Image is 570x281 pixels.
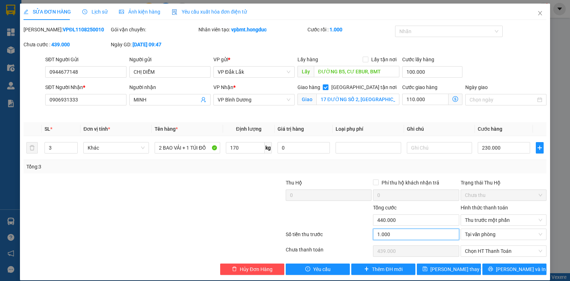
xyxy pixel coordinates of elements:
span: SỬA ĐƠN HÀNG [24,9,71,15]
label: Cước giao hàng [402,84,437,90]
div: Người gửi [129,56,211,63]
span: kg [265,142,272,153]
label: Ngày giao [465,84,488,90]
div: [PERSON_NAME]: [24,26,109,33]
button: deleteHủy Đơn Hàng [220,264,284,275]
span: Chưa thu [465,190,542,201]
span: plus [364,266,369,272]
b: VPĐL1108250010 [63,27,104,32]
span: VP Đắk Lắk [218,67,290,77]
span: VP Bình Dương [218,94,290,105]
th: Ghi chú [404,122,475,136]
div: VP gửi [213,56,295,63]
span: picture [119,9,124,14]
button: plus [536,142,544,153]
span: edit [24,9,28,14]
input: Cước giao hàng [402,94,449,105]
span: SL [45,126,50,132]
div: Nhân viên tạo: [198,26,306,33]
span: Lịch sử [82,9,108,15]
div: SĐT Người Gửi [45,56,126,63]
span: [PERSON_NAME] và In [496,265,546,273]
span: Giao hàng [297,84,320,90]
span: Thu Hộ [286,180,302,186]
span: delete [232,266,237,272]
span: Giao [297,94,316,105]
div: Chưa thanh toán [285,246,372,258]
div: SĐT Người Nhận [45,83,126,91]
span: save [423,266,427,272]
button: printer[PERSON_NAME] và In [482,264,546,275]
span: user-add [201,97,206,103]
span: Phí thu hộ khách nhận trả [379,179,442,187]
button: exclamation-circleYêu cầu [286,264,350,275]
b: [DATE] 09:47 [133,42,161,47]
span: Ảnh kiện hàng [119,9,160,15]
span: close-circle [538,218,543,222]
button: save[PERSON_NAME] thay đổi [417,264,481,275]
span: Lấy [297,66,314,77]
input: Giao tận nơi [316,94,400,105]
span: dollar-circle [452,96,458,102]
span: Hủy Đơn Hàng [240,265,273,273]
span: exclamation-circle [305,266,310,272]
input: Ngày giao [470,96,536,104]
span: Tại văn phòng [465,229,542,240]
input: 0 [373,229,459,240]
span: Thu trước một phần [465,215,542,225]
span: Tên hàng [155,126,178,132]
div: Tổng: 3 [26,163,221,171]
span: close [537,10,543,16]
span: [GEOGRAPHIC_DATA] tận nơi [328,83,399,91]
span: printer [488,266,493,272]
span: [PERSON_NAME] thay đổi [430,265,487,273]
th: Loại phụ phí [333,122,404,136]
span: Decrease Value [69,148,77,153]
button: plusThêm ĐH mới [351,264,415,275]
span: Lấy hàng [297,57,318,62]
span: Yêu cầu [313,265,331,273]
label: Hình thức thanh toán [461,205,508,210]
div: Cước rồi : [307,26,393,33]
span: plus [536,145,543,151]
input: Dọc đường [314,66,400,77]
input: VD: Bàn, Ghế [155,142,220,153]
button: Close [530,4,550,24]
div: Trạng thái Thu Hộ [461,179,546,187]
span: clock-circle [82,9,87,14]
div: Chưa cước : [24,41,109,48]
div: Ngày GD: [111,41,197,48]
input: Ghi Chú [407,142,472,153]
span: down [72,149,76,153]
span: Thêm ĐH mới [372,265,402,273]
label: Số tiền thu trước [286,231,323,237]
b: 1.000 [330,27,342,32]
img: icon [172,9,177,15]
span: Đơn vị tính [83,126,110,132]
b: vpbmt.hongduc [231,27,266,32]
span: Increase Value [69,142,77,148]
span: Giá trị hàng [278,126,304,132]
span: VP Nhận [213,84,233,90]
span: up [72,144,76,148]
span: Khác [88,142,145,153]
input: Cước lấy hàng [402,66,462,78]
span: Cước hàng [478,126,502,132]
b: 439.000 [51,42,70,47]
span: Yêu cầu xuất hóa đơn điện tử [172,9,247,15]
span: Tổng cước [373,205,397,210]
label: Cước lấy hàng [402,57,434,62]
span: Chọn HT Thanh Toán [465,246,542,256]
div: Người nhận [129,83,211,91]
button: delete [26,142,38,153]
span: Lấy tận nơi [368,56,399,63]
div: Gói vận chuyển: [111,26,197,33]
span: Định lượng [236,126,261,132]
